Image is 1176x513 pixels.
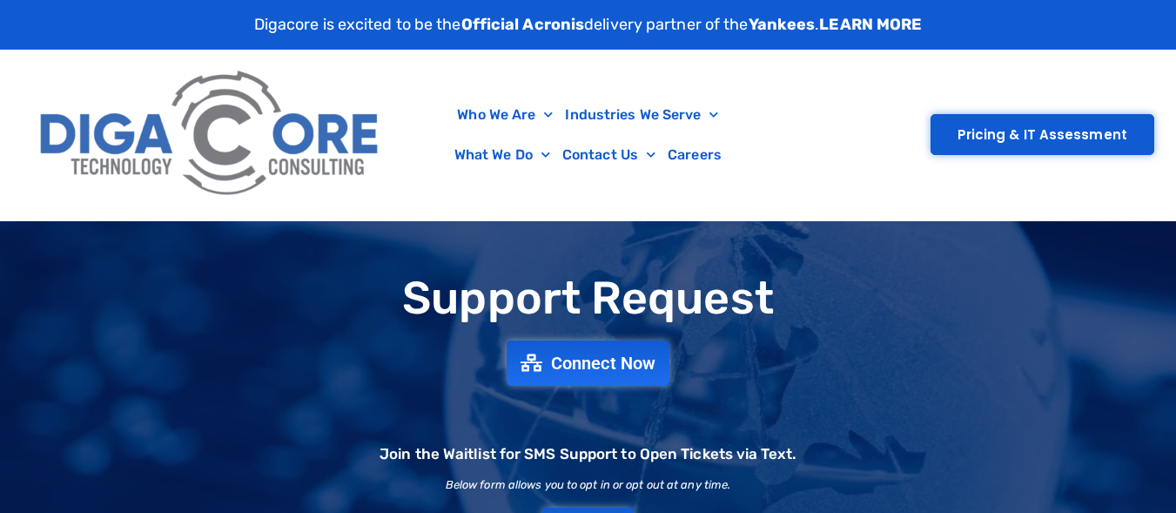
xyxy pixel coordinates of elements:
a: LEARN MORE [819,15,922,34]
h2: Join the Waitlist for SMS Support to Open Tickets via Text. [380,447,796,462]
a: Industries We Serve [559,95,724,135]
nav: Menu [400,95,777,175]
h2: Below form allows you to opt in or opt out at any time. [446,479,731,490]
a: Careers [662,135,728,175]
a: What We Do [448,135,556,175]
a: Who We Are [451,95,559,135]
span: Pricing & IT Assessment [958,128,1127,141]
a: Connect Now [507,341,669,386]
strong: Yankees [749,15,816,34]
span: Connect Now [551,354,655,372]
img: Digacore Logo [30,58,391,212]
a: Contact Us [556,135,662,175]
p: Digacore is excited to be the delivery partner of the . [254,13,923,37]
h1: Support Request [9,273,1167,323]
a: Pricing & IT Assessment [931,114,1154,155]
strong: Official Acronis [461,15,585,34]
